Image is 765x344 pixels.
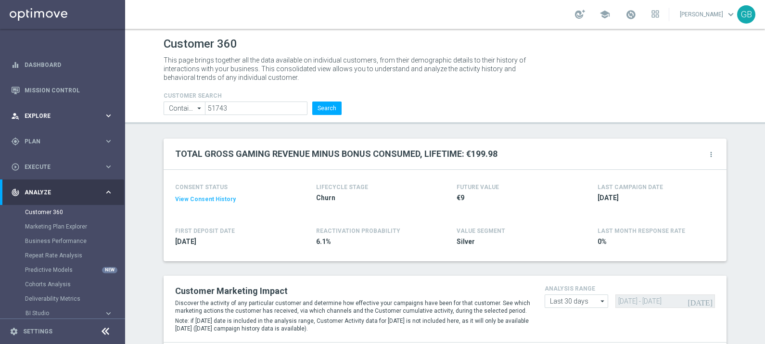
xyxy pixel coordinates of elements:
input: Last 30 days [545,294,608,308]
h2: Customer Marketing Impact [175,285,530,297]
button: Mission Control [11,87,114,94]
button: track_changes Analyze keyboard_arrow_right [11,189,114,196]
div: Predictive Models [25,263,124,277]
button: View Consent History [175,195,236,204]
h4: LAST CAMPAIGN DATE [598,184,663,191]
div: BI Studio [25,306,124,320]
p: Discover the activity of any particular customer and determine how effective your campaigns have ... [175,299,530,315]
div: Deliverability Metrics [25,292,124,306]
h4: CONSENT STATUS [175,184,288,191]
input: Enter CID, Email, name or phone [205,102,307,115]
div: Mission Control [11,77,113,103]
h4: FUTURE VALUE [457,184,499,191]
button: Search [312,102,342,115]
span: LAST MONTH RESPONSE RATE [598,228,685,234]
i: arrow_drop_down [598,295,608,307]
span: 6.1% [316,237,429,246]
a: Cohorts Analysis [25,280,100,288]
div: Dashboard [11,52,113,77]
a: [PERSON_NAME]keyboard_arrow_down [679,7,737,22]
h2: TOTAL GROSS GAMING REVENUE MINUS BONUS CONSUMED, LIFETIME: €199.98 [175,148,497,160]
span: 0% [598,237,710,246]
button: BI Studio keyboard_arrow_right [25,309,114,317]
div: Explore [11,112,104,120]
i: gps_fixed [11,137,20,146]
i: settings [10,327,18,336]
button: gps_fixed Plan keyboard_arrow_right [11,138,114,145]
i: more_vert [707,151,715,158]
button: person_search Explore keyboard_arrow_right [11,112,114,120]
div: Analyze [11,188,104,197]
h4: FIRST DEPOSIT DATE [175,228,235,234]
div: Customer 360 [25,205,124,219]
span: keyboard_arrow_down [726,9,736,20]
i: equalizer [11,61,20,69]
span: €9 [457,193,569,203]
i: keyboard_arrow_right [104,309,113,318]
div: NEW [102,267,117,273]
span: Plan [25,139,104,144]
span: Execute [25,164,104,170]
h4: LIFECYCLE STAGE [316,184,368,191]
i: person_search [11,112,20,120]
i: keyboard_arrow_right [104,188,113,197]
input: Contains [164,102,205,115]
button: play_circle_outline Execute keyboard_arrow_right [11,163,114,171]
span: REACTIVATION PROBABILITY [316,228,400,234]
i: keyboard_arrow_right [104,111,113,120]
h4: VALUE SEGMENT [457,228,505,234]
p: Note: if [DATE] date is included in the analysis range, Customer Activity data for [DATE] is not ... [175,317,530,332]
a: Dashboard [25,52,113,77]
span: Analyze [25,190,104,195]
div: Cohorts Analysis [25,277,124,292]
i: track_changes [11,188,20,197]
i: arrow_drop_down [195,102,204,115]
a: Settings [23,329,52,334]
div: Plan [11,137,104,146]
h4: analysis range [545,285,715,292]
span: Churn [316,193,429,203]
a: Deliverability Metrics [25,295,100,303]
h4: CUSTOMER SEARCH [164,92,342,99]
a: Repeat Rate Analysis [25,252,100,259]
span: BI Studio [25,310,94,316]
div: BI Studio [25,310,104,316]
span: 2025-09-11 [598,193,710,203]
button: equalizer Dashboard [11,61,114,69]
div: GB [737,5,755,24]
a: Marketing Plan Explorer [25,223,100,230]
span: Silver [457,237,569,246]
a: Business Performance [25,237,100,245]
h1: Customer 360 [164,37,727,51]
span: Explore [25,113,104,119]
i: play_circle_outline [11,163,20,171]
div: Marketing Plan Explorer [25,219,124,234]
i: keyboard_arrow_right [104,162,113,171]
p: This page brings together all the data available on individual customers, from their demographic ... [164,56,534,82]
a: Mission Control [25,77,113,103]
div: Execute [11,163,104,171]
span: 2005-10-15 [175,237,288,246]
div: Business Performance [25,234,124,248]
div: Repeat Rate Analysis [25,248,124,263]
span: school [599,9,610,20]
a: Customer 360 [25,208,100,216]
i: keyboard_arrow_right [104,137,113,146]
a: Predictive Models [25,266,100,274]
